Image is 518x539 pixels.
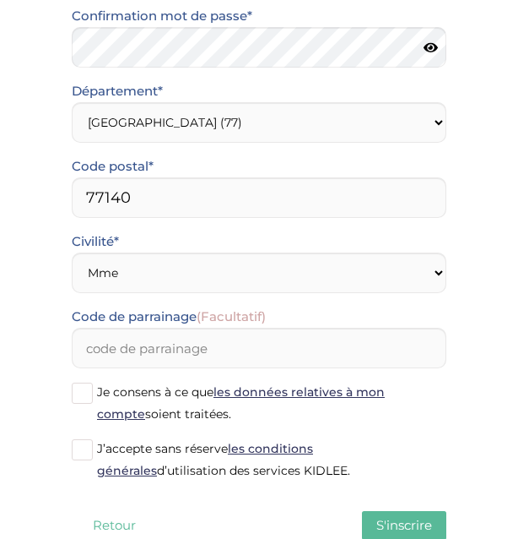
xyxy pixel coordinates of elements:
label: Code de parrainage [72,306,266,328]
span: (Facultatif) [197,308,266,324]
label: Civilité* [72,231,119,253]
a: les données relatives à mon compte [97,384,385,422]
input: code de parrainage [72,328,446,368]
span: J’accepte sans réserve d’utilisation des services KIDLEE. [97,441,350,478]
span: S'inscrire [376,517,432,533]
label: Code postal* [72,155,154,177]
label: Confirmation mot de passe* [72,5,252,27]
span: Je consens à ce que soient traitées. [97,384,385,422]
label: Département* [72,80,163,102]
input: Code postal [72,177,446,218]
